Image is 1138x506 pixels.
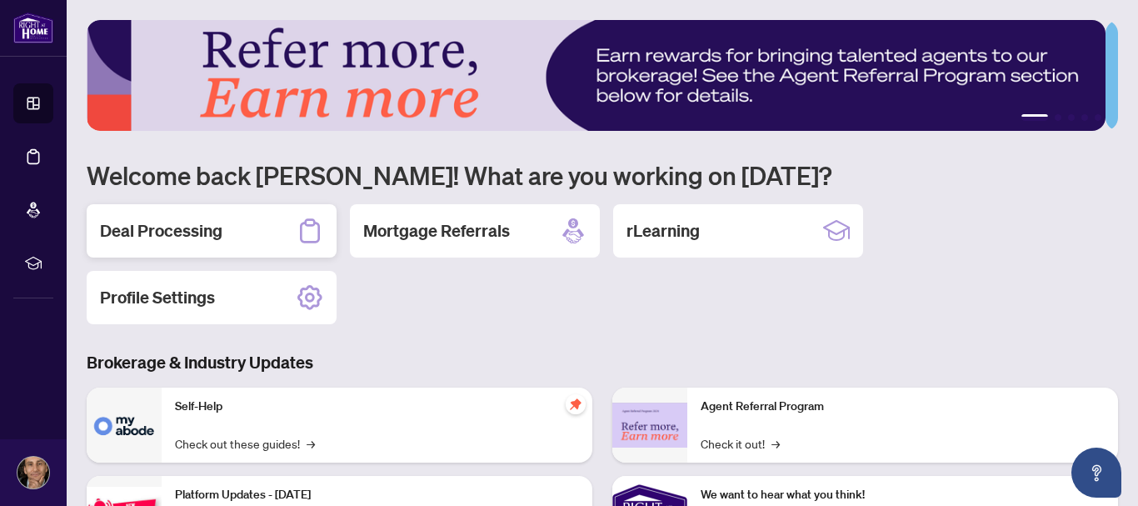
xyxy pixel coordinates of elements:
p: Self-Help [175,398,579,416]
span: pushpin [566,394,586,414]
img: Agent Referral Program [612,403,687,448]
p: We want to hear what you think! [701,486,1105,504]
p: Platform Updates - [DATE] [175,486,579,504]
span: → [307,434,315,453]
img: Slide 0 [87,20,1106,131]
h2: Profile Settings [100,286,215,309]
img: Profile Icon [17,457,49,488]
h2: rLearning [626,219,700,243]
button: 3 [1068,114,1075,121]
button: 4 [1081,114,1088,121]
a: Check it out!→ [701,434,780,453]
button: 1 [1021,114,1048,121]
h1: Welcome back [PERSON_NAME]! What are you working on [DATE]? [87,159,1118,191]
h2: Mortgage Referrals [363,219,510,243]
img: Self-Help [87,388,162,463]
button: Open asap [1071,448,1121,498]
span: → [771,434,780,453]
button: 2 [1055,114,1061,121]
img: logo [13,13,53,43]
a: Check out these guides!→ [175,434,315,453]
p: Agent Referral Program [701,398,1105,416]
h3: Brokerage & Industry Updates [87,351,1118,374]
button: 5 [1095,114,1101,121]
h2: Deal Processing [100,219,222,243]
